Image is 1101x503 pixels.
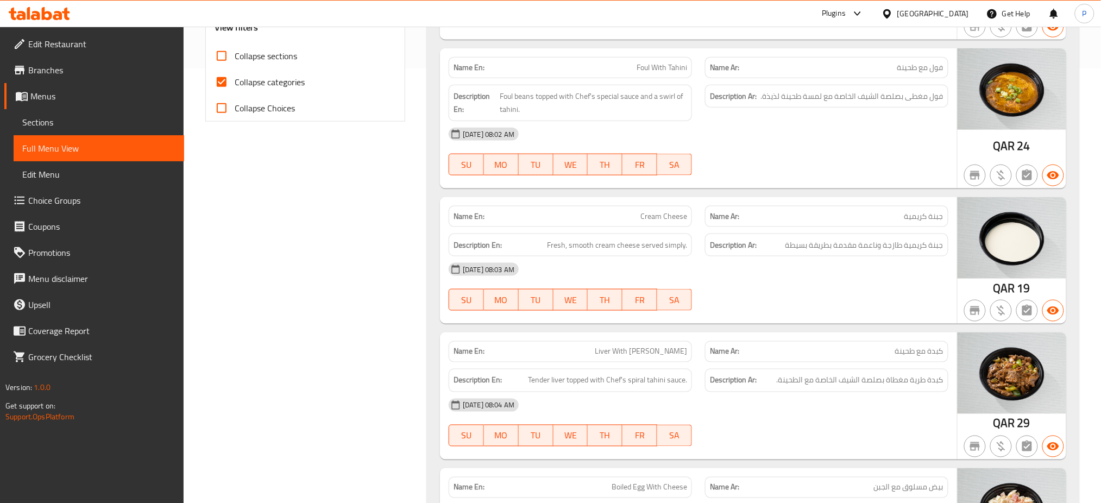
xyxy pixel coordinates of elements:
button: Available [1042,436,1064,457]
strong: Name Ar: [710,482,739,493]
span: Coverage Report [28,324,175,337]
button: TU [519,289,553,311]
span: 1.0.0 [34,380,51,394]
span: Menu disclaimer [28,272,175,285]
span: Edit Restaurant [28,37,175,51]
span: WE [558,157,584,173]
span: TU [523,292,549,308]
button: SU [449,289,484,311]
button: SU [449,154,484,175]
strong: Name En: [454,62,485,73]
span: Foul beans topped with Chef's special sauce and a swirl of tahini. [500,90,687,116]
span: Fresh, smooth cream cheese served simply. [547,238,687,252]
button: MO [484,289,519,311]
span: بيض مسلوق مع الجبن [874,482,943,493]
button: TH [588,289,622,311]
img: Liver_with_Tahini638930129376428996.jpg [958,332,1066,414]
span: 24 [1017,135,1030,156]
span: MO [488,157,514,173]
strong: Name En: [454,346,485,357]
a: Grocery Checklist [4,344,184,370]
strong: Description En: [454,90,498,116]
strong: Name Ar: [710,62,739,73]
span: MO [488,428,514,444]
span: Foul With Tahini [637,62,687,73]
span: SA [662,157,688,173]
span: جبنة كريمية طازجة وناعمة مقدمة بطريقة بسيطة [785,238,943,252]
div: Plugins [822,7,846,20]
button: Available [1042,300,1064,322]
span: WE [558,292,584,308]
button: Not has choices [1016,165,1038,186]
img: Foul_with_Tahini_638930129369602854.jpg [958,48,1066,130]
button: WE [553,154,588,175]
button: SU [449,425,484,447]
button: SA [657,425,692,447]
span: جبنة كريمية [904,211,943,222]
span: FR [627,428,653,444]
span: SU [454,292,480,308]
span: QAR [993,135,1015,156]
span: Tender liver topped with Chef's spiral tahini sauce. [528,374,687,387]
span: Branches [28,64,175,77]
button: TU [519,154,553,175]
button: TU [519,425,553,447]
button: Available [1042,165,1064,186]
a: Full Menu View [14,135,184,161]
span: SA [662,292,688,308]
span: TU [523,428,549,444]
strong: Name En: [454,482,485,493]
span: 19 [1017,278,1030,299]
button: FR [622,154,657,175]
a: Choice Groups [4,187,184,213]
span: TH [592,428,618,444]
button: Not has choices [1016,436,1038,457]
a: Upsell [4,292,184,318]
span: Collapse sections [235,49,297,62]
button: MO [484,425,519,447]
strong: Description Ar: [710,374,757,387]
a: Coverage Report [4,318,184,344]
span: Sections [22,116,175,129]
button: Not branch specific item [964,300,986,322]
span: TH [592,157,618,173]
img: Cream_Cheese638930129325527163.jpg [958,197,1066,279]
span: Collapse Choices [235,102,295,115]
span: كبدة طرية مغطاة بصلصة الشيف الخاصة مع الطحينة. [777,374,943,387]
span: Coupons [28,220,175,233]
span: Full Menu View [22,142,175,155]
span: Promotions [28,246,175,259]
strong: Name En: [454,211,485,222]
h3: View filters [215,21,259,34]
a: Sections [14,109,184,135]
span: [DATE] 08:03 AM [458,265,519,275]
strong: Name Ar: [710,346,739,357]
a: Branches [4,57,184,83]
a: Menus [4,83,184,109]
span: [DATE] 08:04 AM [458,400,519,411]
span: كبدة مع طحينة [895,346,943,357]
button: FR [622,289,657,311]
span: فول مغطى بصلصة الشيف الخاصة مع لمسة طحينة لذيذة. [761,90,943,103]
a: Edit Menu [14,161,184,187]
span: Grocery Checklist [28,350,175,363]
span: QAR [993,278,1015,299]
span: Menus [30,90,175,103]
a: Menu disclaimer [4,266,184,292]
strong: Description En: [454,238,502,252]
strong: Name Ar: [710,211,739,222]
span: فول مع طحينة [897,62,943,73]
span: Liver With [PERSON_NAME] [595,346,687,357]
div: [GEOGRAPHIC_DATA] [897,8,969,20]
span: 29 [1017,413,1030,434]
strong: Description En: [454,374,502,387]
span: MO [488,292,514,308]
span: SU [454,157,480,173]
button: Not branch specific item [964,165,986,186]
a: Support.OpsPlatform [5,410,74,424]
span: WE [558,428,584,444]
a: Coupons [4,213,184,240]
button: SA [657,154,692,175]
span: Get support on: [5,399,55,413]
span: SA [662,428,688,444]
